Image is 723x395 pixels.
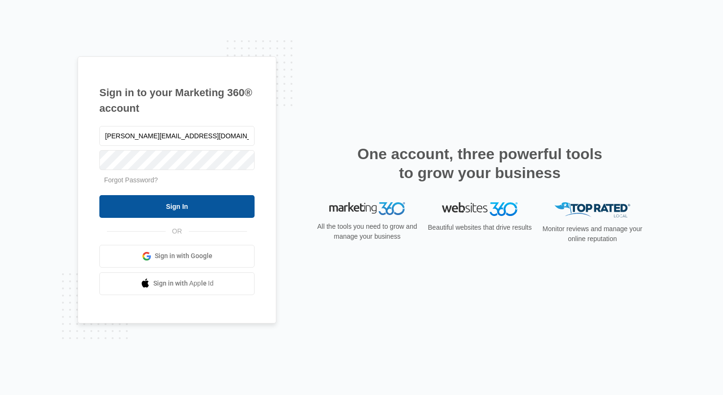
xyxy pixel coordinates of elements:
[99,85,255,116] h1: Sign in to your Marketing 360® account
[155,251,212,261] span: Sign in with Google
[99,126,255,146] input: Email
[442,202,518,216] img: Websites 360
[99,272,255,295] a: Sign in with Apple Id
[166,226,189,236] span: OR
[539,224,645,244] p: Monitor reviews and manage your online reputation
[99,245,255,268] a: Sign in with Google
[99,195,255,218] input: Sign In
[427,223,533,233] p: Beautiful websites that drive results
[314,222,420,242] p: All the tools you need to grow and manage your business
[354,144,605,182] h2: One account, three powerful tools to grow your business
[104,176,158,184] a: Forgot Password?
[329,202,405,215] img: Marketing 360
[555,202,630,218] img: Top Rated Local
[153,278,214,288] span: Sign in with Apple Id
